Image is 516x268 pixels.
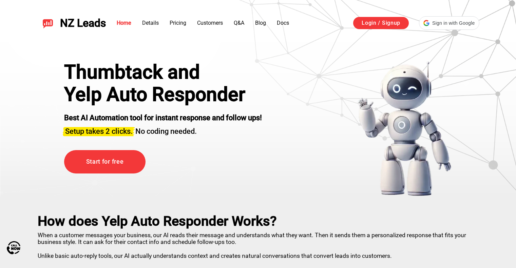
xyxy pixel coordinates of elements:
[42,18,53,28] img: NZ Leads logo
[142,20,159,26] a: Details
[197,20,223,26] a: Customers
[353,17,409,29] a: Login / Signup
[64,83,262,106] h1: Yelp Auto Responder
[419,16,479,30] div: Sign in with Google
[60,17,106,29] span: NZ Leads
[64,150,146,173] a: Start for free
[234,20,244,26] a: Q&A
[7,241,20,254] img: Call Now
[64,123,262,137] h3: No coding needed.
[277,20,289,26] a: Docs
[432,20,475,27] span: Sign in with Google
[255,20,266,26] a: Blog
[64,114,262,122] strong: Best AI Automation tool for instant response and follow ups!
[38,213,479,229] h2: How does Yelp Auto Responder Works?
[357,61,452,197] img: yelp bot
[117,20,131,26] a: Home
[64,61,262,83] div: Thumbtack and
[65,127,133,136] span: Setup takes 2 clicks.
[38,229,479,259] p: When a customer messages your business, our AI reads their message and understands what they want...
[170,20,186,26] a: Pricing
